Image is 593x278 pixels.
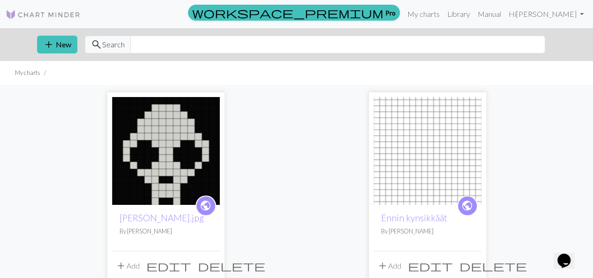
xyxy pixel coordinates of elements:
[120,227,212,236] p: By [PERSON_NAME]
[115,259,127,272] span: add
[43,38,54,51] span: add
[381,227,474,236] p: By [PERSON_NAME]
[146,260,191,271] i: Edit
[195,257,269,275] button: Delete
[457,195,478,216] a: public
[198,259,265,272] span: delete
[381,212,447,223] a: Ennin kynsikkäät
[456,257,530,275] button: Delete
[146,259,191,272] span: edit
[200,196,211,215] i: public
[195,195,216,216] a: public
[443,5,474,23] a: Library
[377,259,388,272] span: add
[143,257,195,275] button: Edit
[461,198,473,213] span: public
[102,39,125,50] span: Search
[15,68,40,77] li: My charts
[374,257,405,275] button: Add
[374,97,481,205] img: Ennin kynsikkäät
[459,259,527,272] span: delete
[91,38,102,51] span: search
[408,260,453,271] i: Edit
[408,259,453,272] span: edit
[374,145,481,154] a: Ennin kynsikkäät
[405,257,456,275] button: Edit
[200,198,211,213] span: public
[192,6,383,19] span: workspace_premium
[404,5,443,23] a: My charts
[112,97,220,205] img: kissan kallo.jpg
[6,9,81,20] img: Logo
[505,5,587,23] a: Hi[PERSON_NAME]
[37,36,77,53] button: New
[112,257,143,275] button: Add
[188,5,400,21] a: Pro
[554,240,584,269] iframe: chat widget
[120,212,204,223] a: [PERSON_NAME].jpg
[112,145,220,154] a: kissan kallo.jpg
[474,5,505,23] a: Manual
[461,196,473,215] i: public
